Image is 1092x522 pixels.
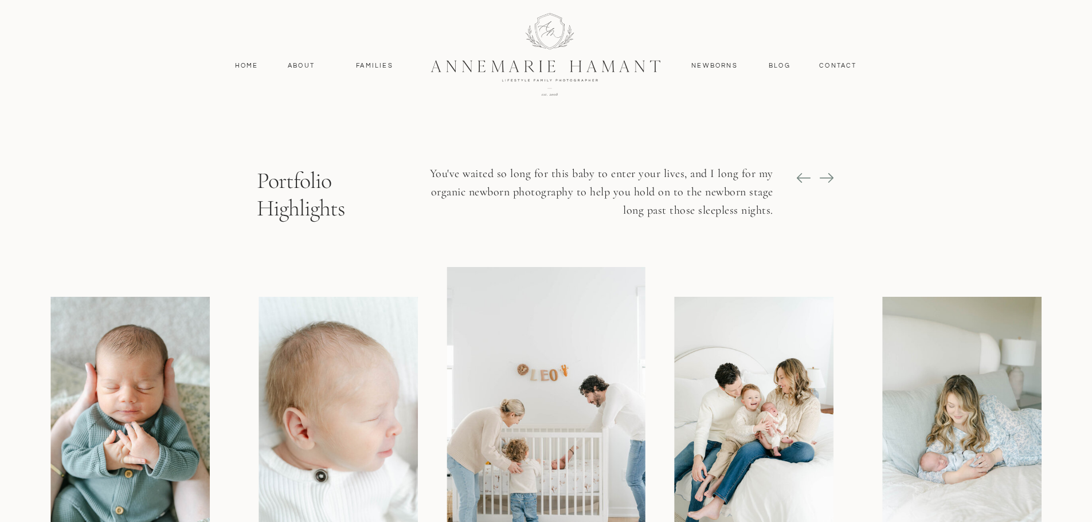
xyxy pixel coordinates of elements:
[687,61,742,71] a: Newborns
[813,61,863,71] a: contact
[285,61,318,71] a: About
[263,17,565,52] p: YOU'Ve found your forever photographer.
[412,164,773,234] p: You've waited so long for this baby to enter your lives, and I long for my organic newborn photog...
[257,166,388,207] p: Portfolio Highlights
[230,61,264,71] a: Home
[349,61,401,71] a: Families
[766,61,793,71] a: Blog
